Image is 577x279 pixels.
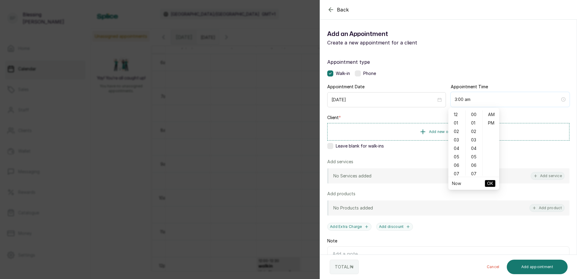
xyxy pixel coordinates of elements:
p: TOTAL: ₦ [335,264,354,270]
button: Back [327,6,349,13]
h1: Add an Appointment [327,29,448,39]
span: Walk-in [336,70,350,76]
span: Phone [363,70,376,76]
p: Add products [327,191,355,197]
div: 05 [450,153,464,161]
p: Add services [327,159,353,165]
span: Leave blank for walk-ins [336,143,384,149]
button: Add product [529,204,565,212]
div: PM [484,119,498,127]
button: Add new or select existing [327,123,569,141]
a: Now [452,181,461,186]
label: Appointment Date [327,84,364,90]
span: Back [337,6,349,13]
div: 01 [450,119,464,127]
div: 02 [450,127,464,136]
button: Cancel [482,260,504,274]
div: 04 [450,144,464,153]
button: Add discount [376,223,413,231]
div: 06 [467,161,481,170]
span: Add new or select existing [429,129,478,134]
input: Select date [331,96,436,103]
label: Client [327,115,341,121]
p: No Services added [333,173,371,179]
div: 06 [450,161,464,170]
div: 01 [467,119,481,127]
div: 03 [467,136,481,144]
div: 12 [450,110,464,119]
p: Create a new appointment for a client [327,39,448,46]
div: 07 [467,170,481,178]
div: 03 [450,136,464,144]
div: 04 [467,144,481,153]
div: 05 [467,153,481,161]
label: Note [327,238,337,244]
p: No Products added [333,205,373,211]
label: Appointment Time [451,84,488,90]
button: Add Extra Charge [327,223,371,231]
button: Add service [531,172,565,180]
div: 02 [467,127,481,136]
div: AM [484,110,498,119]
input: Select time [455,96,560,103]
label: Appointment type [327,58,569,66]
div: 00 [467,110,481,119]
button: Add appointment [507,260,568,274]
div: 07 [450,170,464,178]
button: OK [485,180,496,187]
